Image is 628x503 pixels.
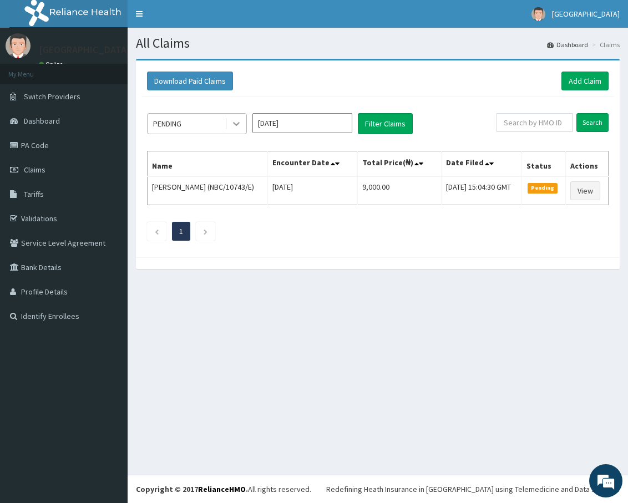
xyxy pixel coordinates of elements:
a: Add Claim [561,72,609,90]
img: User Image [6,33,31,58]
h1: All Claims [136,36,620,50]
th: Encounter Date [268,151,358,177]
a: View [570,181,600,200]
a: Previous page [154,226,159,236]
li: Claims [589,40,620,49]
div: Redefining Heath Insurance in [GEOGRAPHIC_DATA] using Telemedicine and Data Science! [326,484,620,495]
a: RelianceHMO [198,484,246,494]
a: Page 1 is your current page [179,226,183,236]
span: Claims [24,165,45,175]
span: Pending [528,183,558,193]
footer: All rights reserved. [128,475,628,503]
td: [DATE] [268,176,358,205]
p: [GEOGRAPHIC_DATA] [39,45,130,55]
span: [GEOGRAPHIC_DATA] [552,9,620,19]
input: Search by HMO ID [497,113,573,132]
span: Switch Providers [24,92,80,101]
img: User Image [531,7,545,21]
button: Download Paid Claims [147,72,233,90]
td: [DATE] 15:04:30 GMT [441,176,521,205]
span: Tariffs [24,189,44,199]
a: Online [39,60,65,68]
th: Name [148,151,268,177]
a: Next page [203,226,208,236]
a: Dashboard [547,40,588,49]
td: 9,000.00 [358,176,441,205]
input: Select Month and Year [252,113,352,133]
th: Date Filed [441,151,521,177]
div: PENDING [153,118,181,129]
button: Filter Claims [358,113,413,134]
span: Dashboard [24,116,60,126]
th: Status [521,151,566,177]
input: Search [576,113,609,132]
th: Total Price(₦) [358,151,441,177]
strong: Copyright © 2017 . [136,484,248,494]
td: [PERSON_NAME] (NBC/10743/E) [148,176,268,205]
th: Actions [566,151,609,177]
